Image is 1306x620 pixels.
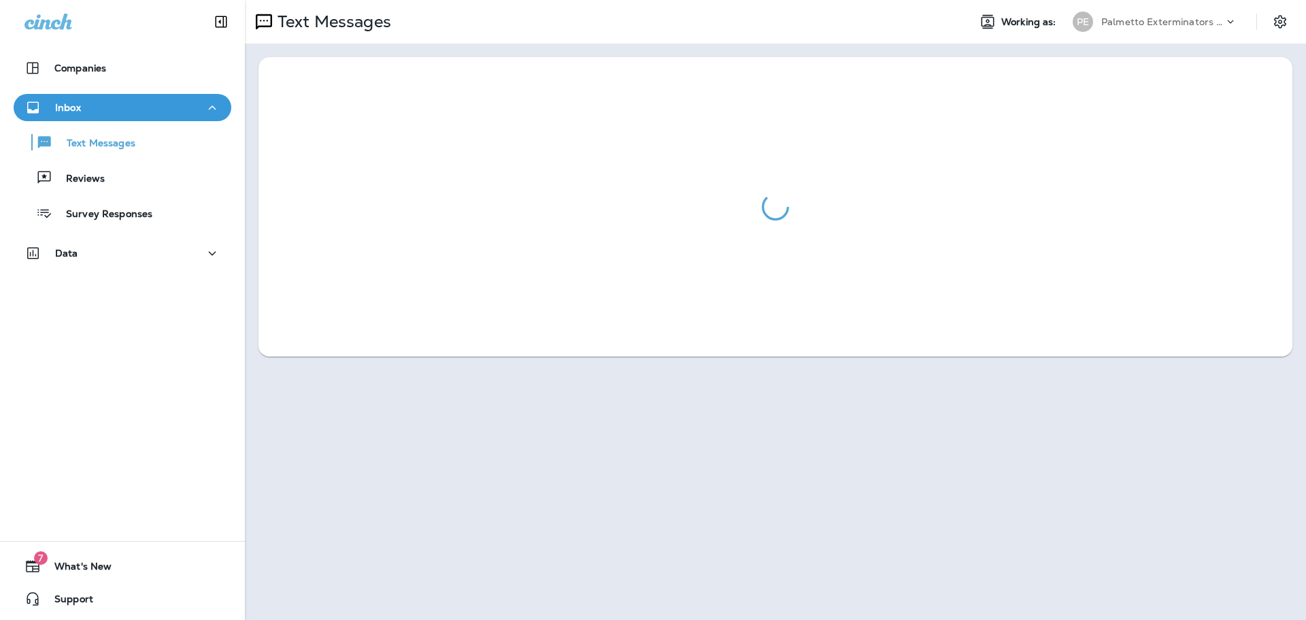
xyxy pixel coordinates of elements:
[34,551,48,565] span: 7
[1268,10,1292,34] button: Settings
[53,137,135,150] p: Text Messages
[272,12,391,32] p: Text Messages
[14,128,231,157] button: Text Messages
[14,163,231,192] button: Reviews
[14,54,231,82] button: Companies
[54,63,106,74] p: Companies
[202,8,240,35] button: Collapse Sidebar
[1101,16,1224,27] p: Palmetto Exterminators LLC
[14,240,231,267] button: Data
[55,102,81,113] p: Inbox
[1001,16,1059,28] span: Working as:
[41,593,93,610] span: Support
[52,173,105,186] p: Reviews
[14,553,231,580] button: 7What's New
[14,585,231,613] button: Support
[41,561,112,577] span: What's New
[55,248,78,259] p: Data
[14,94,231,121] button: Inbox
[14,199,231,227] button: Survey Responses
[52,208,152,221] p: Survey Responses
[1073,12,1093,32] div: PE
